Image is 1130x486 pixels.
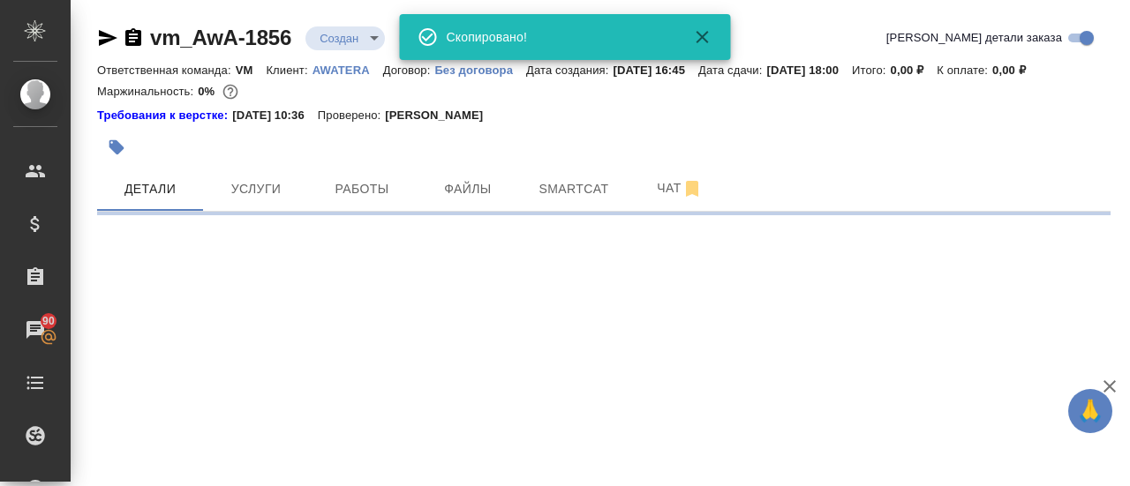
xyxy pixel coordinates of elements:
p: Без договора [434,64,526,77]
p: AWATERA [313,64,383,77]
button: Добавить тэг [97,128,136,167]
button: Закрыть [682,26,724,48]
p: 0,00 ₽ [891,64,938,77]
a: Без договора [434,62,526,77]
svg: Отписаться [682,178,703,199]
p: Договор: [383,64,435,77]
a: 90 [4,308,66,352]
p: Маржинальность: [97,85,198,98]
p: Проверено: [318,107,386,124]
span: Услуги [214,178,298,200]
span: Детали [108,178,192,200]
p: К оплате: [937,64,992,77]
div: Создан [305,26,385,50]
p: Дата создания: [526,64,613,77]
span: 90 [32,312,65,330]
a: Требования к верстке: [97,107,232,124]
span: [PERSON_NAME] детали заказа [886,29,1062,47]
div: Скопировано! [447,28,667,46]
p: Дата сдачи: [698,64,766,77]
p: [DATE] 16:45 [613,64,698,77]
button: 🙏 [1068,389,1112,433]
p: [DATE] 18:00 [766,64,852,77]
span: Smartcat [531,178,616,200]
span: Работы [320,178,404,200]
span: Чат [637,177,722,199]
span: Файлы [426,178,510,200]
p: Ответственная команда: [97,64,236,77]
p: VM [236,64,267,77]
a: vm_AwA-1856 [150,26,291,49]
p: 0,00 ₽ [992,64,1039,77]
span: 🙏 [1075,393,1105,430]
p: [DATE] 10:36 [232,107,318,124]
button: 500.00 RUB; [219,80,242,103]
p: Клиент: [266,64,312,77]
p: Итого: [852,64,890,77]
p: 0% [198,85,219,98]
a: AWATERA [313,62,383,77]
p: [PERSON_NAME] [385,107,496,124]
button: Скопировать ссылку для ЯМессенджера [97,27,118,49]
button: Создан [314,31,364,46]
button: Скопировать ссылку [123,27,144,49]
